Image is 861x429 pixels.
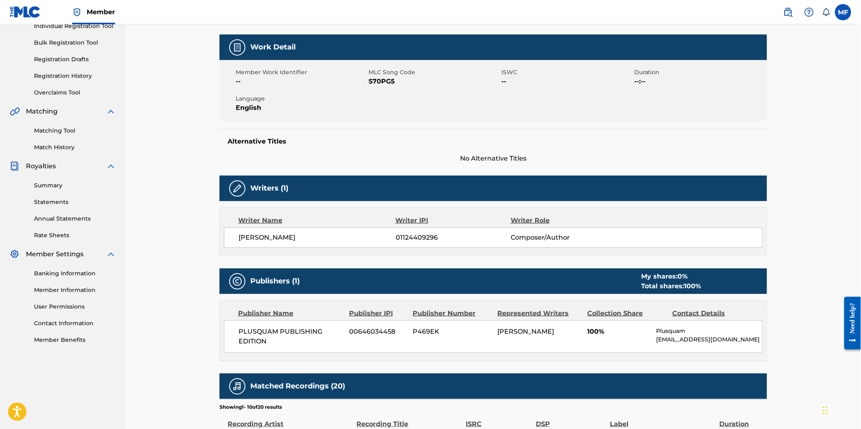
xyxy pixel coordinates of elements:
[801,4,817,20] div: Help
[106,249,116,259] img: expand
[34,198,116,206] a: Statements
[536,411,606,429] div: DSP
[783,7,793,17] img: search
[239,327,343,346] span: PLUSQUAM PUBLISHING EDITION
[34,72,116,80] a: Registration History
[610,411,715,429] div: Label
[396,233,511,242] span: 01124409296
[349,309,407,318] div: Publisher IPI
[34,302,116,311] a: User Permissions
[684,282,701,290] span: 100 %
[656,327,762,335] p: Plusquam
[232,382,242,391] img: Matched Recordings
[220,154,767,163] span: No Alternative Titles
[236,77,367,86] span: --
[678,272,688,280] span: 0 %
[396,216,511,225] div: Writer IPI
[672,309,751,318] div: Contact Details
[511,233,616,242] span: Composer/Author
[822,8,830,16] div: Notifications
[498,309,582,318] div: Represented Writers
[250,382,345,391] h5: Matched Recordings (20)
[498,328,554,335] span: [PERSON_NAME]
[238,309,343,318] div: Publisher Name
[588,327,650,337] span: 100%
[34,143,116,152] a: Match History
[87,7,115,17] span: Member
[369,68,499,77] span: MLC Song Code
[232,277,242,286] img: Publishers
[34,286,116,294] a: Member Information
[250,43,296,52] h5: Work Detail
[34,22,116,30] a: Individual Registration Tool
[10,249,19,259] img: Member Settings
[838,291,861,356] iframe: Resource Center
[10,107,20,116] img: Matching
[34,39,116,47] a: Bulk Registration Tool
[821,390,861,429] div: Widget de chat
[250,277,300,286] h5: Publishers (1)
[634,77,765,86] span: --:--
[220,403,282,411] p: Showing 1 - 10 of 20 results
[369,77,499,86] span: S70PG5
[413,309,491,318] div: Publisher Number
[236,94,367,103] span: Language
[26,249,83,259] span: Member Settings
[780,4,796,20] a: Public Search
[511,216,616,225] div: Writer Role
[34,181,116,190] a: Summary
[34,214,116,223] a: Annual Statements
[588,309,666,318] div: Collection Share
[641,281,701,291] div: Total shares:
[34,55,116,64] a: Registration Drafts
[634,68,765,77] span: Duration
[10,161,19,171] img: Royalties
[641,272,701,281] div: My shares:
[250,184,288,193] h5: Writers (1)
[34,231,116,240] a: Rate Sheets
[228,137,759,146] h5: Alternative Titles
[656,335,762,344] p: [EMAIL_ADDRESS][DOMAIN_NAME]
[26,107,58,116] span: Matching
[356,411,462,429] div: Recording Title
[823,398,828,423] div: Arrastar
[228,411,352,429] div: Recording Artist
[34,88,116,97] a: Overclaims Tool
[34,127,116,135] a: Matching Tool
[719,411,763,429] div: Duration
[804,7,814,17] img: help
[239,233,396,242] span: [PERSON_NAME]
[232,43,242,52] img: Work Detail
[466,411,532,429] div: ISRC
[350,327,407,337] span: 00646034458
[236,103,367,113] span: English
[238,216,396,225] div: Writer Name
[34,336,116,344] a: Member Benefits
[501,68,632,77] span: ISWC
[26,161,56,171] span: Royalties
[10,6,41,18] img: MLC Logo
[236,68,367,77] span: Member Work Identifier
[106,161,116,171] img: expand
[106,107,116,116] img: expand
[821,390,861,429] iframe: Chat Widget
[72,7,82,17] img: Top Rightsholder
[34,269,116,278] a: Banking Information
[232,184,242,193] img: Writers
[34,319,116,328] a: Contact Information
[501,77,632,86] span: --
[835,4,851,20] div: User Menu
[413,327,492,337] span: P469EK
